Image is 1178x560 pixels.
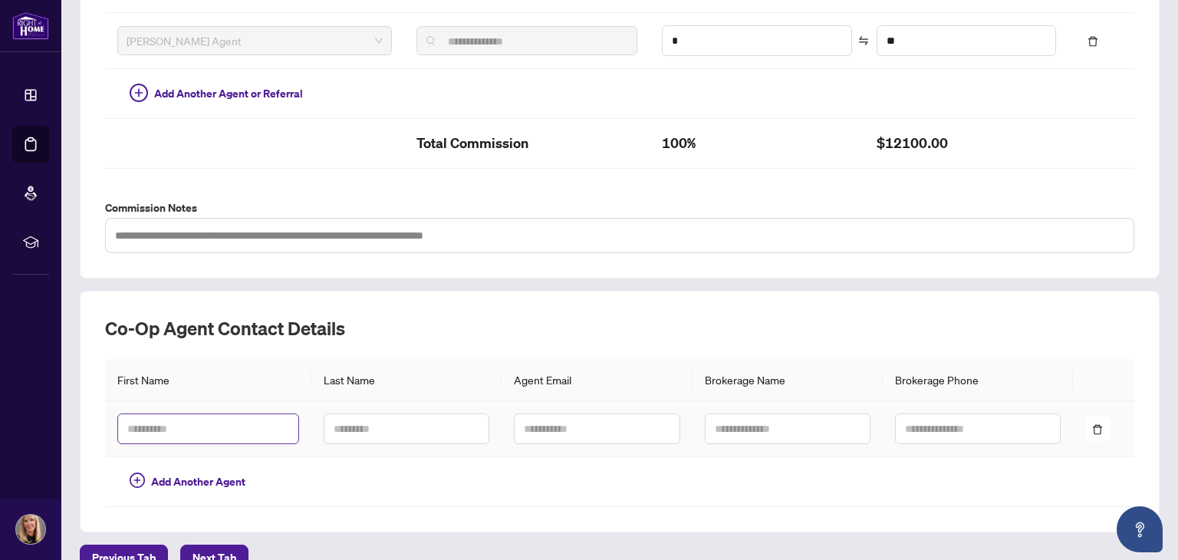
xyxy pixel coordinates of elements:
h2: $12100.00 [877,131,1056,156]
h2: Co-op Agent Contact Details [105,316,1134,341]
h2: 100% [662,131,852,156]
button: Add Another Agent or Referral [117,81,315,106]
h2: Total Commission [416,131,637,156]
th: Last Name [311,359,502,401]
label: Commission Notes [105,199,1134,216]
th: Brokerage Name [693,359,883,401]
img: logo [12,12,49,40]
img: Profile Icon [16,515,45,544]
span: delete [1092,424,1103,435]
th: Brokerage Phone [883,359,1073,401]
span: delete [1088,36,1098,47]
th: Agent Email [502,359,692,401]
span: swap [858,35,869,46]
span: RAHR Agent [127,29,383,52]
img: search_icon [426,36,436,45]
th: First Name [105,359,311,401]
span: plus-circle [130,84,148,102]
button: Open asap [1117,506,1163,552]
span: Add Another Agent or Referral [154,85,303,102]
button: Add Another Agent [117,469,258,494]
span: Add Another Agent [151,473,245,490]
span: plus-circle [130,473,145,488]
